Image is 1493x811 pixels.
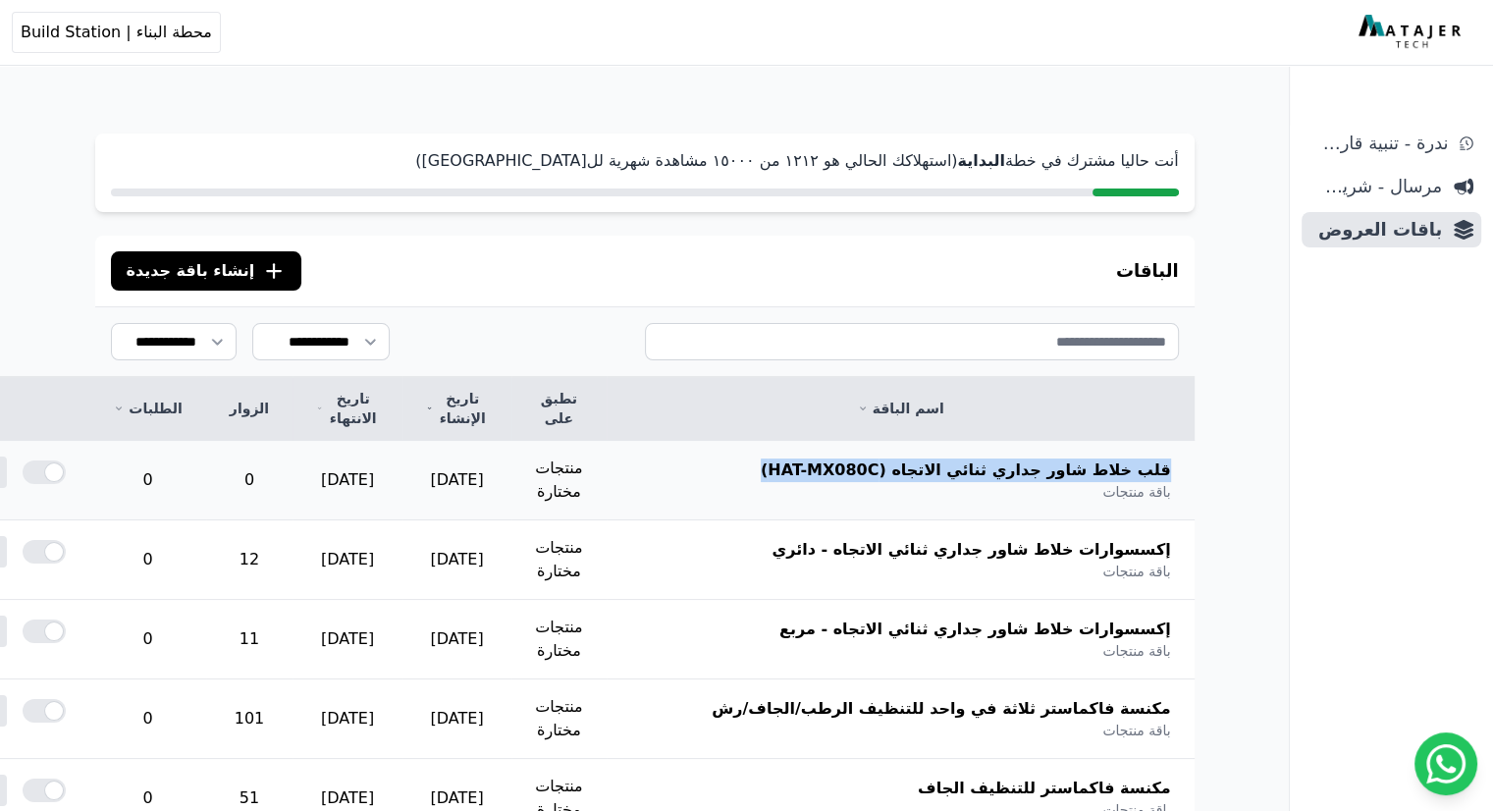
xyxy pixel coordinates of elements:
[511,600,607,679] td: منتجات مختارة
[21,21,212,44] span: محطة البناء | Build Station
[772,538,1170,562] span: إكسسوارات خلاط شاور جداري ثنائي الاتجاه - دائري
[111,251,302,291] button: إنشاء باقة جديدة
[316,389,379,428] a: تاريخ الانتهاء
[113,399,182,418] a: الطلبات
[89,600,205,679] td: 0
[1102,721,1170,740] span: باقة منتجات
[402,441,511,520] td: [DATE]
[206,441,293,520] td: 0
[1309,173,1442,200] span: مرسال - شريط دعاية
[712,697,1170,721] span: مكنسة فاكماستر ثلاثة في واحد للتنظيف الرطب/الجاف/رش
[1102,562,1170,581] span: باقة منتجات
[1102,482,1170,502] span: باقة منتجات
[402,679,511,759] td: [DATE]
[89,441,205,520] td: 0
[511,520,607,600] td: منتجات مختارة
[206,600,293,679] td: 11
[402,600,511,679] td: [DATE]
[957,151,1004,170] strong: البداية
[111,149,1179,173] p: أنت حاليا مشترك في خطة (استهلاكك الحالي هو ١٢١٢ من ١٥۰۰۰ مشاهدة شهرية لل[GEOGRAPHIC_DATA])
[630,399,1171,418] a: اسم الباقة
[1359,15,1466,50] img: MatajerTech Logo
[206,679,293,759] td: 101
[1309,216,1442,243] span: باقات العروض
[293,520,402,600] td: [DATE]
[779,618,1171,641] span: إكسسوارات خلاط شاور جداري ثنائي الاتجاه - مربع
[293,441,402,520] td: [DATE]
[1309,130,1448,157] span: ندرة - تنبية قارب علي النفاذ
[918,777,1171,800] span: مكنسة فاكماستر للتنظيف الجاف
[402,520,511,600] td: [DATE]
[206,520,293,600] td: 12
[206,377,293,441] th: الزوار
[89,679,205,759] td: 0
[1102,641,1170,661] span: باقة منتجات
[293,600,402,679] td: [DATE]
[426,389,488,428] a: تاريخ الإنشاء
[511,679,607,759] td: منتجات مختارة
[12,12,221,53] button: محطة البناء | Build Station
[293,679,402,759] td: [DATE]
[1116,257,1179,285] h3: الباقات
[511,441,607,520] td: منتجات مختارة
[761,459,1171,482] span: قلب خلاط شاور جداري ثنائي الاتجاه (HAT-MX080C)
[89,520,205,600] td: 0
[127,259,255,283] span: إنشاء باقة جديدة
[511,377,607,441] th: تطبق على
